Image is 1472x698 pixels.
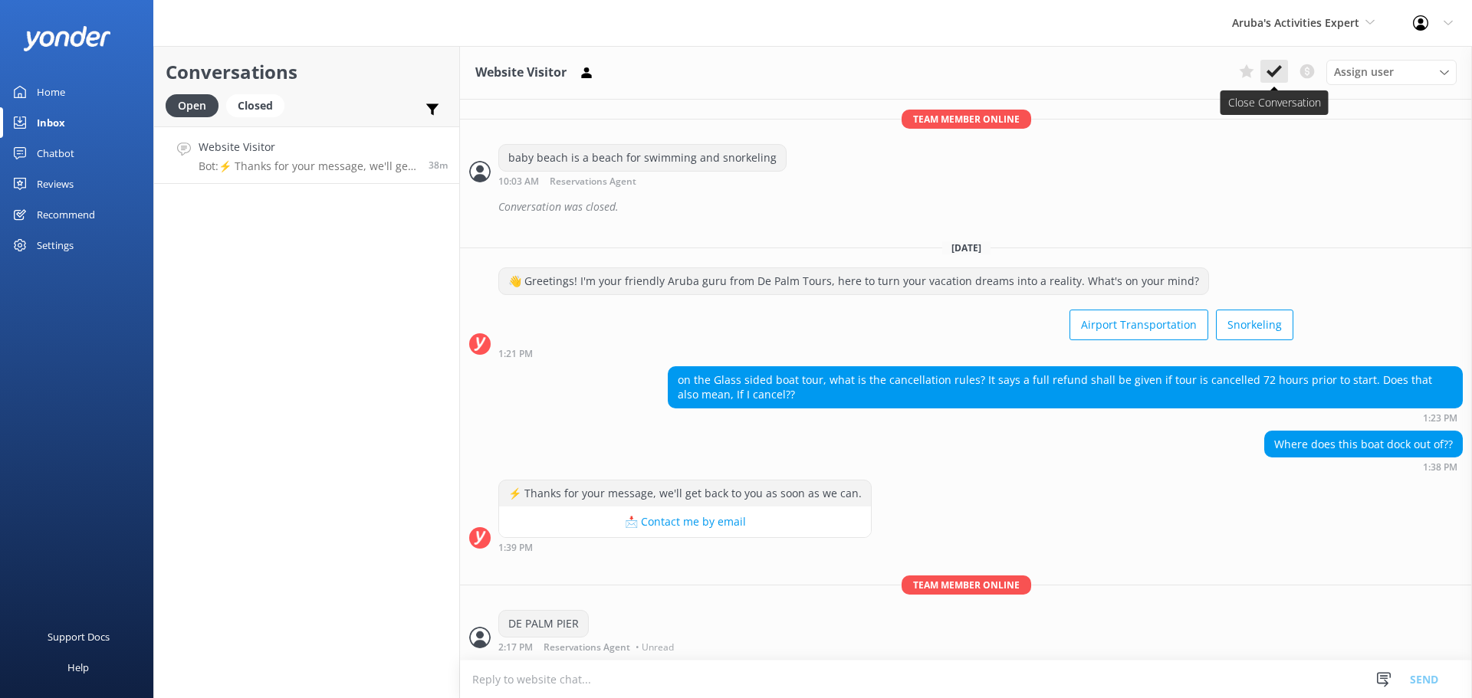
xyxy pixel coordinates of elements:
strong: 1:39 PM [498,543,533,552]
a: Closed [226,97,292,113]
button: 📩 Contact me by email [499,506,871,537]
div: Sep 22 2025 01:23pm (UTC -04:00) America/Caracas [668,412,1463,423]
div: Sep 19 2025 10:03am (UTC -04:00) America/Caracas [498,175,787,187]
div: Sep 22 2025 01:21pm (UTC -04:00) America/Caracas [498,348,1293,359]
span: Team member online [902,575,1031,595]
div: Recommend [37,199,95,230]
span: Sep 22 2025 01:38pm (UTC -04:00) America/Caracas [429,159,448,172]
span: Reservations Agent [550,177,636,187]
strong: 10:03 AM [498,177,539,187]
div: baby beach is a beach for swimming and snorkeling [499,145,786,171]
a: Website VisitorBot:⚡ Thanks for your message, we'll get back to you as soon as we can.38m [154,126,459,184]
span: Assign user [1334,64,1394,80]
div: 2025-09-19T14:03:31.058 [469,194,1463,220]
h4: Website Visitor [199,139,417,156]
span: • Unread [636,643,674,652]
p: Bot: ⚡ Thanks for your message, we'll get back to you as soon as we can. [199,159,417,173]
div: ⚡ Thanks for your message, we'll get back to you as soon as we can. [499,480,871,506]
div: Assign User [1326,60,1457,84]
div: Settings [37,230,74,261]
a: Open [166,97,226,113]
div: Closed [226,94,284,117]
div: Chatbot [37,138,74,169]
strong: 2:17 PM [498,643,533,652]
span: [DATE] [942,241,991,254]
img: yonder-white-logo.png [23,26,111,51]
strong: 1:38 PM [1423,463,1457,472]
div: Sep 22 2025 02:17pm (UTC -04:00) America/Caracas [498,641,678,652]
div: 👋 Greetings! I'm your friendly Aruba guru from De Palm Tours, here to turn your vacation dreams i... [499,268,1208,294]
div: DE PALM PIER [499,611,588,637]
span: Aruba's Activities Expert [1232,15,1359,30]
div: Conversation was closed. [498,194,1463,220]
span: Team member online [902,110,1031,129]
strong: 1:23 PM [1423,414,1457,423]
div: Home [37,77,65,107]
div: Inbox [37,107,65,138]
div: Reviews [37,169,74,199]
div: Help [67,652,89,683]
span: Reservations Agent [544,643,630,652]
h2: Conversations [166,57,448,87]
div: Sep 22 2025 01:38pm (UTC -04:00) America/Caracas [1264,461,1463,472]
div: Support Docs [48,621,110,652]
div: Open [166,94,219,117]
div: Where does this boat dock out of?? [1265,431,1462,457]
h3: Website Visitor [475,63,567,83]
strong: 1:21 PM [498,349,533,359]
div: Sep 22 2025 01:39pm (UTC -04:00) America/Caracas [498,542,872,552]
div: on the Glass sided boat tour, what is the cancellation rules? It says a full refund shall be give... [669,367,1462,408]
button: Airport Transportation [1069,310,1208,340]
button: Snorkeling [1216,310,1293,340]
